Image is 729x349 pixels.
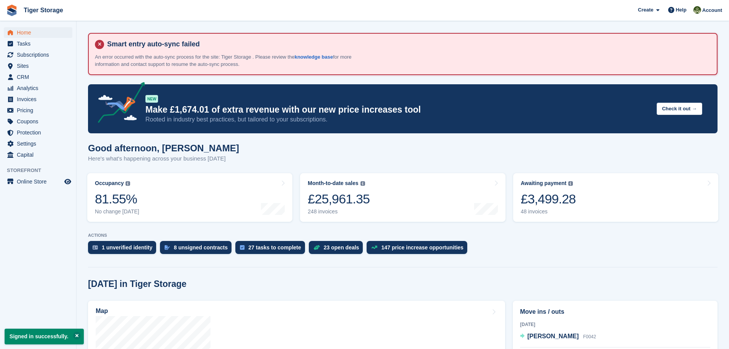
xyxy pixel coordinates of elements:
[95,180,124,187] div: Occupancy
[95,208,139,215] div: No change [DATE]
[693,6,701,14] img: Matthew Ellwood
[308,191,370,207] div: £25,961.35
[676,6,687,14] span: Help
[5,329,84,344] p: Signed in successfully.
[7,167,76,174] span: Storefront
[527,333,579,339] span: [PERSON_NAME]
[520,321,710,328] div: [DATE]
[160,241,235,258] a: 8 unsigned contracts
[235,241,309,258] a: 27 tasks to complete
[17,72,63,82] span: CRM
[17,116,63,127] span: Coupons
[4,38,72,49] a: menu
[521,191,576,207] div: £3,499.28
[21,4,66,16] a: Tiger Storage
[17,38,63,49] span: Tasks
[165,245,170,250] img: contract_signature_icon-13c848040528278c33f63329250d36e43548de30e8caae1d1a13099fd9432cc5.svg
[4,105,72,116] a: menu
[520,307,710,316] h2: Move ins / outs
[88,154,239,163] p: Here's what's happening across your business [DATE]
[513,173,718,222] a: Awaiting payment £3,499.28 48 invoices
[4,149,72,160] a: menu
[371,246,377,249] img: price_increase_opportunities-93ffe204e8149a01c8c9dc8f82e8f89637d9d84a8eef4429ea346261dce0b2c0.svg
[17,94,63,105] span: Invoices
[568,181,573,186] img: icon-info-grey-7440780725fd019a000dd9b08b2336e03edf1995a4989e88bcd33f0948082b44.svg
[300,173,505,222] a: Month-to-date sales £25,961.35 248 invoices
[6,5,18,16] img: stora-icon-8386f47178a22dfd0bd8f6a31ec36ba5ce8667c1dd55bd0f319d3a0aa187defe.svg
[248,244,301,251] div: 27 tasks to complete
[4,61,72,71] a: menu
[521,180,567,187] div: Awaiting payment
[17,176,63,187] span: Online Store
[88,241,160,258] a: 1 unverified identity
[313,245,320,250] img: deal-1b604bf984904fb50ccaf53a9ad4b4a5d6e5aea283cecdc64d6e3604feb123c2.svg
[4,94,72,105] a: menu
[95,191,139,207] div: 81.55%
[4,72,72,82] a: menu
[324,244,359,251] div: 23 open deals
[4,49,72,60] a: menu
[520,332,596,342] a: [PERSON_NAME] F0042
[4,138,72,149] a: menu
[63,177,72,186] a: Preview store
[4,176,72,187] a: menu
[702,7,722,14] span: Account
[583,334,596,339] span: F0042
[308,180,358,187] div: Month-to-date sales
[96,308,108,315] h2: Map
[102,244,152,251] div: 1 unverified identity
[295,54,333,60] a: knowledge base
[95,53,363,68] p: An error occurred with the auto-sync process for the site: Tiger Storage . Please review the for ...
[145,95,158,103] div: NEW
[381,244,463,251] div: 147 price increase opportunities
[174,244,228,251] div: 8 unsigned contracts
[17,49,63,60] span: Subscriptions
[91,82,145,126] img: price-adjustments-announcement-icon-8257ccfd72463d97f412b2fc003d46551f7dbcb40ab6d574587a9cd5c0d94...
[4,116,72,127] a: menu
[309,241,367,258] a: 23 open deals
[17,27,63,38] span: Home
[145,104,651,115] p: Make £1,674.01 of extra revenue with our new price increases tool
[17,105,63,116] span: Pricing
[657,103,702,115] button: Check it out →
[87,173,292,222] a: Occupancy 81.55% No change [DATE]
[240,245,245,250] img: task-75834270c22a3079a89374b754ae025e5fb1db73e45f91037f5363f120a921f8.svg
[17,138,63,149] span: Settings
[521,208,576,215] div: 48 invoices
[4,27,72,38] a: menu
[4,83,72,93] a: menu
[93,245,98,250] img: verify_identity-adf6edd0f0f0b5bbfe63781bf79b02c33cf7c696d77639b501bdc392416b5a36.svg
[638,6,653,14] span: Create
[4,127,72,138] a: menu
[17,149,63,160] span: Capital
[88,279,186,289] h2: [DATE] in Tiger Storage
[126,181,130,186] img: icon-info-grey-7440780725fd019a000dd9b08b2336e03edf1995a4989e88bcd33f0948082b44.svg
[308,208,370,215] div: 248 invoices
[17,61,63,71] span: Sites
[104,40,711,49] h4: Smart entry auto-sync failed
[360,181,365,186] img: icon-info-grey-7440780725fd019a000dd9b08b2336e03edf1995a4989e88bcd33f0948082b44.svg
[88,233,718,238] p: ACTIONS
[367,241,471,258] a: 147 price increase opportunities
[17,83,63,93] span: Analytics
[88,143,239,153] h1: Good afternoon, [PERSON_NAME]
[17,127,63,138] span: Protection
[145,115,651,124] p: Rooted in industry best practices, but tailored to your subscriptions.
